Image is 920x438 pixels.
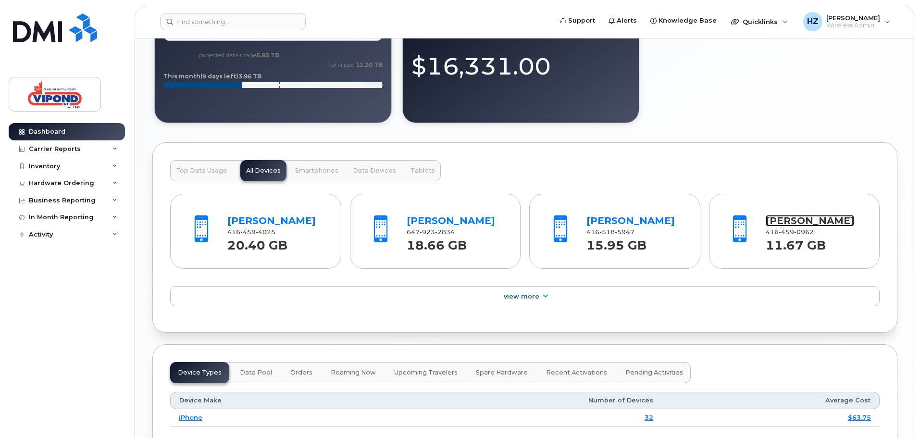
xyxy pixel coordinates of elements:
span: 5947 [615,228,634,236]
a: Alerts [602,11,644,30]
span: Upcoming Travelers [394,369,458,376]
span: Support [568,16,595,25]
button: Tablets [405,160,441,181]
a: iPhone [179,413,202,421]
span: Quicklinks [743,18,778,25]
a: [PERSON_NAME] [586,215,675,226]
span: Data Pool [240,369,272,376]
tspan: (9 days left) [200,73,238,80]
span: 2834 [435,228,455,236]
span: 416 [586,228,634,236]
strong: 11.67 GB [766,233,826,252]
span: Wireless Admin [826,22,880,29]
strong: 18.66 GB [407,233,467,252]
div: Hisban Zaidi [796,12,897,31]
text: projected data usage [199,51,279,59]
text: total pool [329,61,383,68]
span: Roaming Now [331,369,376,376]
span: 0962 [794,228,814,236]
span: Pending Activities [625,369,683,376]
strong: 20.40 GB [227,233,287,252]
a: Knowledge Base [644,11,723,30]
button: Top Data Usage [170,160,233,181]
span: Top Data Usage [176,167,227,175]
span: View More [504,293,539,300]
a: [PERSON_NAME] [766,215,854,226]
th: Device Make [170,392,378,409]
span: Spare Hardware [476,369,528,376]
span: Data Devices [353,167,396,175]
span: Recent Activations [546,369,607,376]
tspan: 3.96 TB [238,73,261,80]
strong: 15.95 GB [586,233,646,252]
div: Quicklinks [724,12,795,31]
span: 416 [227,228,275,236]
tspan: 5.85 TB [256,51,279,59]
a: [PERSON_NAME] [407,215,495,226]
a: 32 [645,413,653,421]
div: $16,331.00 [411,41,631,83]
th: Average Cost [662,392,880,409]
a: View More [170,286,880,306]
th: Number of Devices [378,392,662,409]
span: 647 [407,228,455,236]
span: Smartphones [295,167,338,175]
span: 518 [599,228,615,236]
button: Data Devices [347,160,402,181]
span: 459 [240,228,256,236]
span: Alerts [617,16,637,25]
tspan: This month [163,73,200,80]
span: Orders [290,369,312,376]
a: Support [553,11,602,30]
a: [PERSON_NAME] [227,215,316,226]
span: 416 [766,228,814,236]
span: 4025 [256,228,275,236]
input: Find something... [160,13,306,30]
span: Knowledge Base [659,16,717,25]
a: $63.75 [848,413,871,421]
tspan: 11.20 TB [356,61,383,68]
span: Tablets [410,167,435,175]
span: [PERSON_NAME] [826,14,880,22]
span: 459 [779,228,794,236]
button: Smartphones [289,160,344,181]
span: HZ [807,16,819,27]
span: 923 [420,228,435,236]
